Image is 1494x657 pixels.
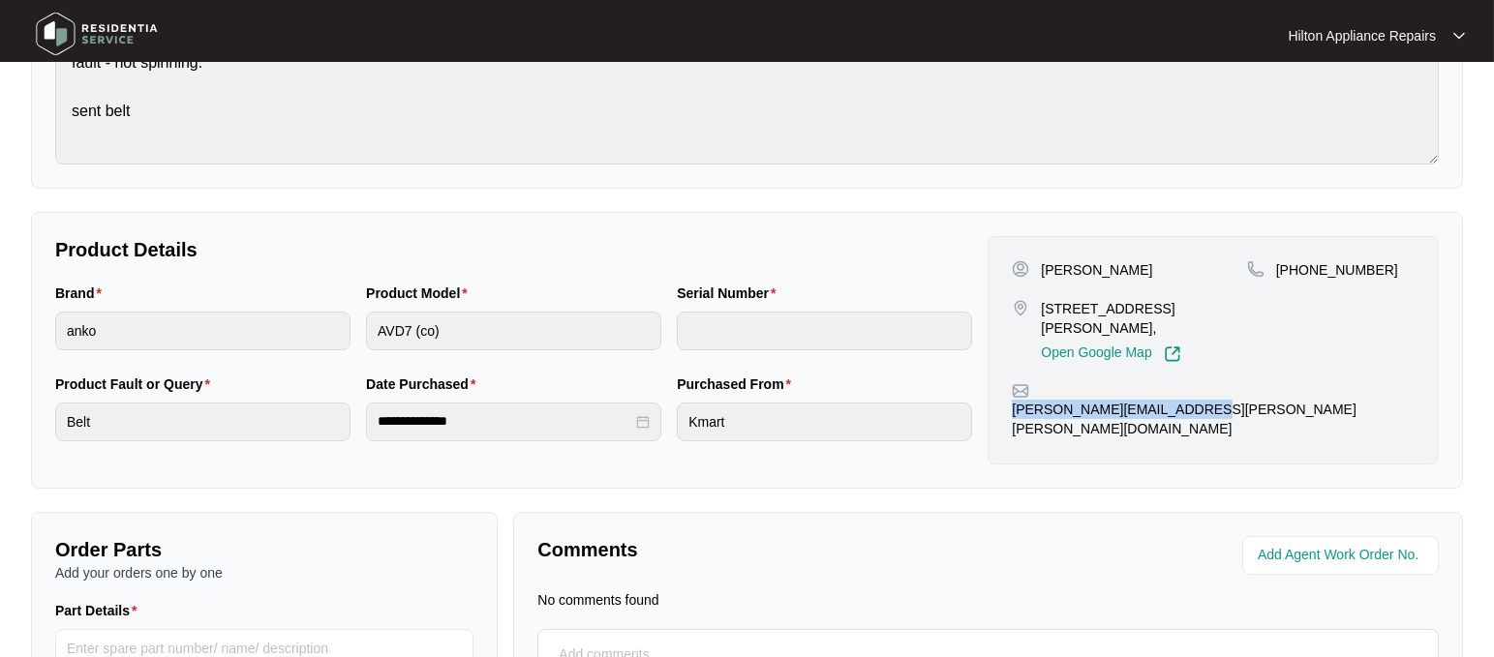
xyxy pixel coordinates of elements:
[1258,544,1427,567] input: Add Agent Work Order No.
[1041,299,1246,338] p: [STREET_ADDRESS][PERSON_NAME],
[1012,299,1029,316] img: map-pin
[55,284,109,303] label: Brand
[1012,400,1415,438] p: [PERSON_NAME][EMAIL_ADDRESS][PERSON_NAME][PERSON_NAME][DOMAIN_NAME]
[1247,260,1265,278] img: map-pin
[1164,345,1181,363] img: Link-External
[537,536,974,563] p: Comments
[55,34,1439,164] textarea: fault - not spinning. sent belt
[1453,31,1465,41] img: dropdown arrow
[677,312,972,350] input: Serial Number
[55,403,351,441] input: Product Fault or Query
[1288,26,1436,45] p: Hilton Appliance Repairs
[1041,345,1180,363] a: Open Google Map
[537,590,658,610] p: No comments found
[1012,382,1029,400] img: map-pin
[677,284,783,303] label: Serial Number
[55,312,351,350] input: Brand
[55,601,145,620] label: Part Details
[1041,260,1152,280] p: [PERSON_NAME]
[677,374,799,394] label: Purchased From
[677,403,972,441] input: Purchased From
[29,5,165,63] img: residentia service logo
[55,236,972,263] p: Product Details
[1276,260,1398,280] p: [PHONE_NUMBER]
[55,563,473,582] p: Add your orders one by one
[366,284,475,303] label: Product Model
[55,374,218,394] label: Product Fault or Query
[378,411,632,432] input: Date Purchased
[1012,260,1029,278] img: user-pin
[366,312,661,350] input: Product Model
[366,374,483,394] label: Date Purchased
[55,536,473,563] p: Order Parts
